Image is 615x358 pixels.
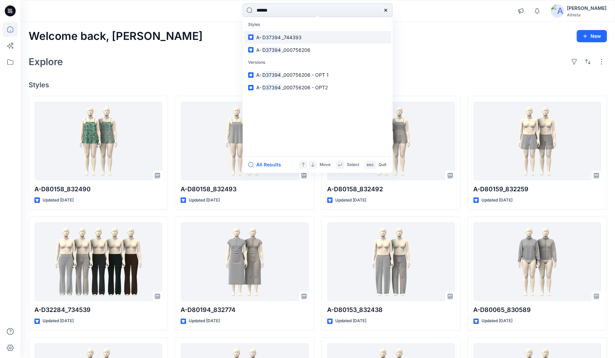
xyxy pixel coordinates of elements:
[189,197,220,204] p: Updated [DATE]
[261,84,282,91] mark: D37394
[567,12,606,17] div: Athleta
[335,197,366,204] p: Updated [DATE]
[327,305,455,315] p: A-D80153_832438
[244,44,391,56] a: A-D37394_000756206
[244,31,391,44] a: A-D37394_744393
[567,4,606,12] div: [PERSON_NAME]
[256,34,261,40] span: A-
[551,4,564,18] img: avatar
[320,161,330,168] p: Move
[181,305,308,315] p: A-D80194_832774
[481,317,512,325] p: Updated [DATE]
[379,161,386,168] p: Quit
[34,222,162,301] a: A-D32284_734539
[256,72,261,78] span: A-
[248,161,286,169] button: All Results
[244,56,391,69] p: Versions
[335,317,366,325] p: Updated [DATE]
[256,85,261,90] span: A-
[282,47,310,53] span: _000756206
[181,102,308,181] a: A-D80158_832493
[43,317,74,325] p: Updated [DATE]
[327,222,455,301] a: A-D80153_832438
[189,317,220,325] p: Updated [DATE]
[282,34,302,40] span: _744393
[473,222,601,301] a: A-D80065_830589
[256,47,261,53] span: A-
[347,161,359,168] p: Select
[261,71,282,79] mark: D37394
[261,33,282,41] mark: D37394
[244,18,391,31] p: Styles
[29,56,63,67] h2: Explore
[29,30,203,43] h2: Welcome back, [PERSON_NAME]
[34,102,162,181] a: A-D80158_832490
[282,85,328,90] span: _000756206 - OPT2
[261,46,282,54] mark: D37394
[473,102,601,181] a: A-D80159_832259
[181,222,308,301] a: A-D80194_832774
[29,81,607,89] h4: Styles
[367,161,374,168] p: esc
[576,30,607,42] button: New
[34,305,162,315] p: A-D32284_734539
[473,184,601,194] p: A-D80159_832259
[282,72,329,78] span: _000756206 - OPT 1
[244,81,391,94] a: A-D37394_000756206 - OPT2
[327,184,455,194] p: A-D80158_832492
[43,197,74,204] p: Updated [DATE]
[244,69,391,81] a: A-D37394_000756206 - OPT 1
[481,197,512,204] p: Updated [DATE]
[34,184,162,194] p: A-D80158_832490
[181,184,308,194] p: A-D80158_832493
[473,305,601,315] p: A-D80065_830589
